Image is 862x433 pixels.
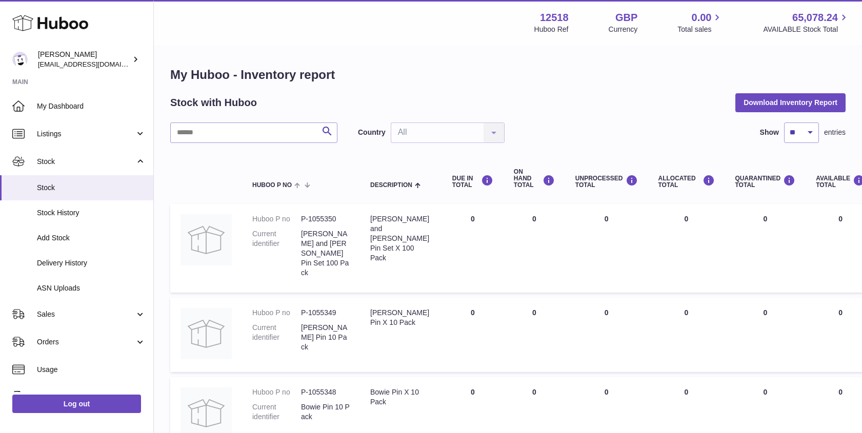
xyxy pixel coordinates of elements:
[170,96,257,110] h2: Stock with Huboo
[648,298,725,372] td: 0
[735,93,846,112] button: Download Inventory Report
[38,50,130,69] div: [PERSON_NAME]
[181,308,232,359] img: product image
[301,387,350,397] dd: P-1055348
[575,175,638,189] div: UNPROCESSED Total
[12,52,28,67] img: caitlin@fancylamp.co
[37,183,146,193] span: Stock
[763,308,767,317] span: 0
[760,128,779,137] label: Show
[442,298,504,372] td: 0
[792,11,838,25] span: 65,078.24
[37,337,135,347] span: Orders
[370,214,432,262] div: [PERSON_NAME] and [PERSON_NAME] Pin Set X 100 Pack
[181,214,232,265] img: product image
[252,323,301,352] dt: Current identifier
[358,128,386,137] label: Country
[252,182,292,189] span: Huboo P no
[370,182,412,189] span: Description
[504,298,565,372] td: 0
[37,310,135,319] span: Sales
[370,308,432,327] div: [PERSON_NAME] Pin X 10 Pack
[514,169,555,189] div: ON HAND Total
[763,11,850,34] a: 65,078.24 AVAILABLE Stock Total
[38,60,151,68] span: [EMAIL_ADDRESS][DOMAIN_NAME]
[37,101,146,111] span: My Dashboard
[301,214,350,224] dd: P-1055350
[565,298,648,372] td: 0
[37,365,146,375] span: Usage
[37,208,146,218] span: Stock History
[615,11,637,25] strong: GBP
[565,204,648,293] td: 0
[301,323,350,352] dd: [PERSON_NAME] Pin 10 Pack
[763,25,850,34] span: AVAILABLE Stock Total
[301,308,350,318] dd: P-1055349
[658,175,715,189] div: ALLOCATED Total
[252,308,301,318] dt: Huboo P no
[648,204,725,293] td: 0
[37,157,135,167] span: Stock
[252,387,301,397] dt: Huboo P no
[609,25,638,34] div: Currency
[252,402,301,422] dt: Current identifier
[677,25,723,34] span: Total sales
[763,388,767,396] span: 0
[504,204,565,293] td: 0
[170,67,846,83] h1: My Huboo - Inventory report
[763,215,767,223] span: 0
[301,229,350,277] dd: [PERSON_NAME] and [PERSON_NAME] Pin Set 100 Pack
[252,229,301,277] dt: Current identifier
[824,128,846,137] span: entries
[735,175,796,189] div: QUARANTINED Total
[540,11,569,25] strong: 12518
[252,214,301,224] dt: Huboo P no
[37,233,146,243] span: Add Stock
[677,11,723,34] a: 0.00 Total sales
[452,175,493,189] div: DUE IN TOTAL
[370,387,432,407] div: Bowie Pin X 10 Pack
[534,25,569,34] div: Huboo Ref
[301,402,350,422] dd: Bowie Pin 10 Pack
[442,204,504,293] td: 0
[37,258,146,268] span: Delivery History
[37,283,146,293] span: ASN Uploads
[692,11,712,25] span: 0.00
[37,129,135,139] span: Listings
[12,395,141,413] a: Log out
